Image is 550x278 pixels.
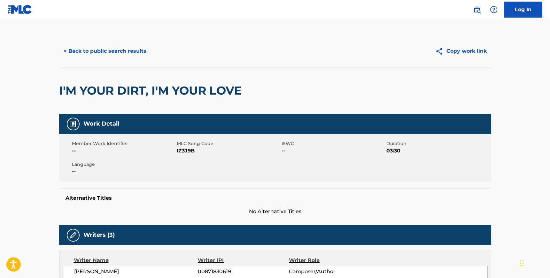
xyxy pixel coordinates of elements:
[59,43,151,59] button: < Back to public search results
[177,147,280,155] span: IZ3J9B
[282,147,385,155] span: --
[471,3,484,16] a: Public Search
[487,3,500,16] div: Help
[83,120,119,127] h5: Work Detail
[72,161,175,168] span: Language
[59,83,245,98] h2: I'M YOUR DIRT, I'M YOUR LOVE
[504,2,542,18] a: Log In
[435,47,446,55] img: Copy work link
[66,195,485,201] h5: Alternative Titles
[69,120,77,128] img: Work Detail
[282,140,385,147] span: ISWC
[74,257,198,264] div: Writer Name
[386,147,490,155] span: 03:30
[69,231,77,239] img: Writers
[473,6,481,13] img: search
[72,140,175,147] span: Member Work Identifier
[518,247,550,278] iframe: Chat Widget
[72,168,175,175] span: --
[198,268,289,275] span: 00871830619
[72,147,175,155] span: --
[8,5,32,14] img: MLC Logo
[289,257,372,264] div: Writer Role
[198,257,289,264] div: Writer IPI
[289,268,372,275] span: Composer/Author
[490,6,498,13] img: help
[83,231,115,239] h5: Writers (3)
[520,254,524,273] div: Drag
[59,208,491,215] span: No Alternative Titles
[431,43,491,59] button: Copy work link
[74,268,198,275] span: [PERSON_NAME]
[177,140,280,147] span: MLC Song Code
[386,140,490,147] span: Duration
